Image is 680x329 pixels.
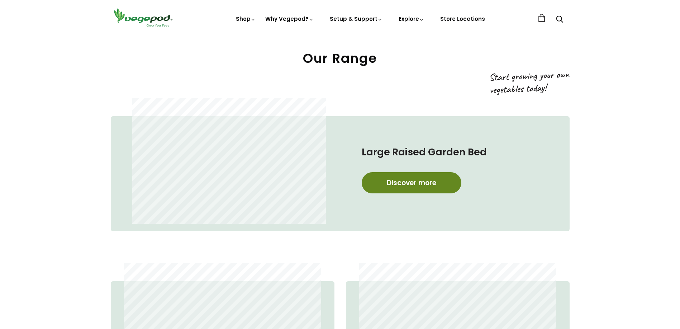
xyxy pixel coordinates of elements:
[330,15,383,23] a: Setup & Support
[556,16,563,24] a: Search
[265,15,314,23] a: Why Vegepod?
[111,51,570,66] h2: Our Range
[111,7,175,28] img: Vegepod
[236,15,256,23] a: Shop
[362,145,541,159] h4: Large Raised Garden Bed
[362,172,461,193] a: Discover more
[399,15,424,23] a: Explore
[440,15,485,23] a: Store Locations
